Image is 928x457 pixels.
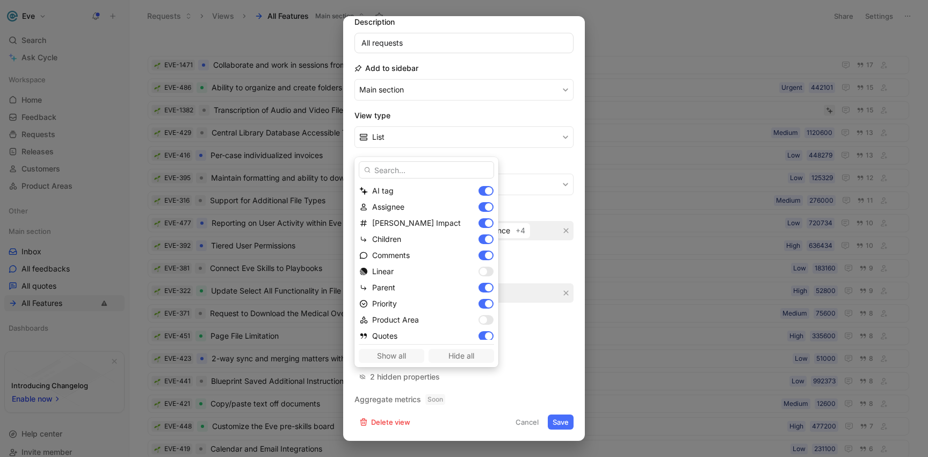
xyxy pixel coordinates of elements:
input: Search... [359,161,494,178]
span: Children [372,234,401,244]
span: AI tag [372,186,394,195]
button: Hide all [429,349,494,363]
span: Comments [372,251,410,260]
span: Linear [372,267,394,276]
span: Quotes [372,331,397,340]
button: Show all [359,349,424,363]
span: Show all [364,349,419,362]
span: Hide all [433,349,489,362]
span: [PERSON_NAME] Impact [372,218,461,227]
span: Priority [372,299,397,308]
span: Product Area [372,315,419,324]
span: Assignee [372,202,404,211]
span: Parent [372,283,395,292]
